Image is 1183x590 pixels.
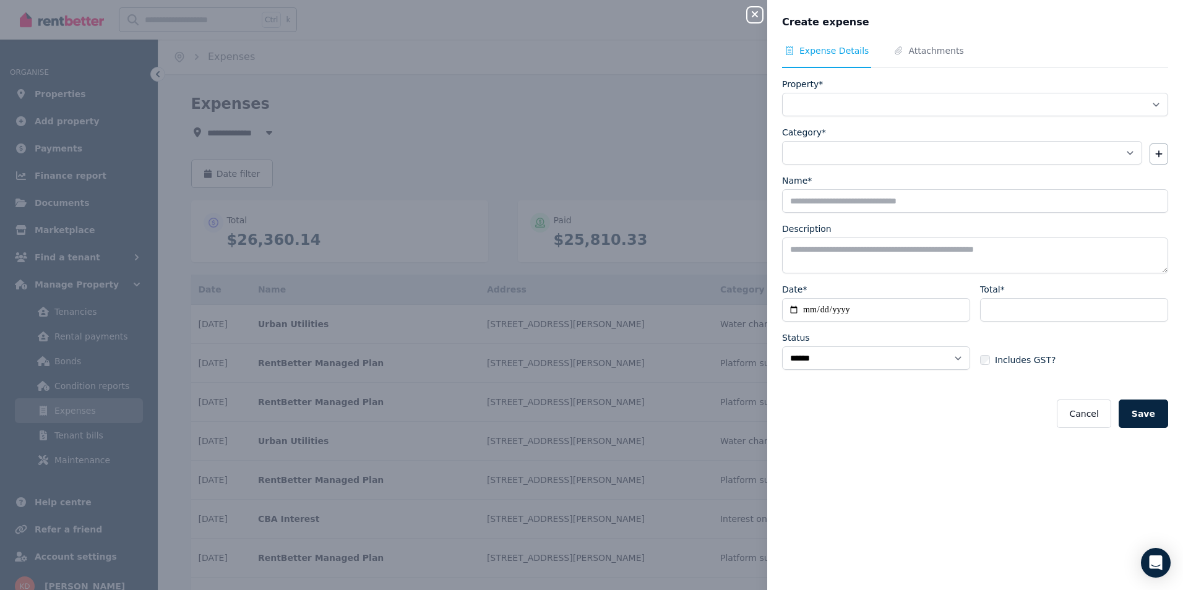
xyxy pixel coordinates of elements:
span: Create expense [782,15,869,30]
span: Attachments [908,45,963,57]
span: Includes GST? [995,354,1056,366]
label: Category* [782,126,826,139]
nav: Tabs [782,45,1168,68]
button: Cancel [1057,400,1111,428]
label: Date* [782,283,807,296]
label: Total* [980,283,1005,296]
label: Status [782,331,810,344]
label: Name* [782,174,812,187]
button: Save [1119,400,1168,428]
span: Expense Details [799,45,869,57]
label: Description [782,223,832,235]
label: Property* [782,78,823,90]
div: Open Intercom Messenger [1141,548,1171,578]
input: Includes GST? [980,355,990,365]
